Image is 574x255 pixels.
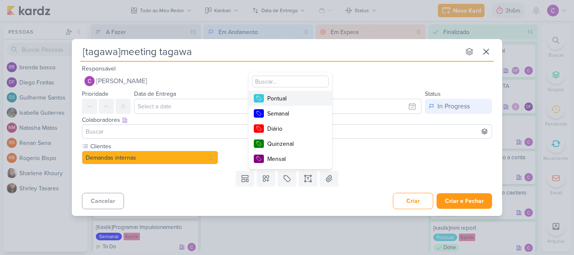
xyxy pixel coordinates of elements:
label: Responsável [82,65,116,72]
input: Buscar [84,126,490,137]
label: Prioridade [82,90,108,97]
button: Diário [249,121,332,136]
div: Mensal [267,155,322,163]
button: Quinzenal [249,136,332,151]
div: Colaboradores [82,116,492,124]
button: Semanal [249,106,332,121]
div: Pontual [267,94,322,103]
button: Demandas internas [82,151,218,164]
div: Diário [267,124,322,133]
div: Quinzenal [267,139,322,148]
label: Data de Entrega [134,90,176,97]
input: Select a date [134,99,421,114]
button: Pontual [249,91,332,106]
input: Buscar... [252,76,329,87]
button: Cancelar [82,193,124,209]
div: In Progress [437,101,470,111]
div: Semanal [267,109,322,118]
button: Mensal [249,151,332,166]
label: Status [425,90,441,97]
span: [PERSON_NAME] [96,76,147,86]
button: In Progress [425,99,492,114]
input: Kard Sem Título [80,44,460,59]
label: Clientes [90,142,218,151]
button: [PERSON_NAME] [82,74,492,89]
button: Criar [393,193,433,209]
img: Carlos Lima [84,76,95,86]
button: Criar e Fechar [437,193,492,209]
